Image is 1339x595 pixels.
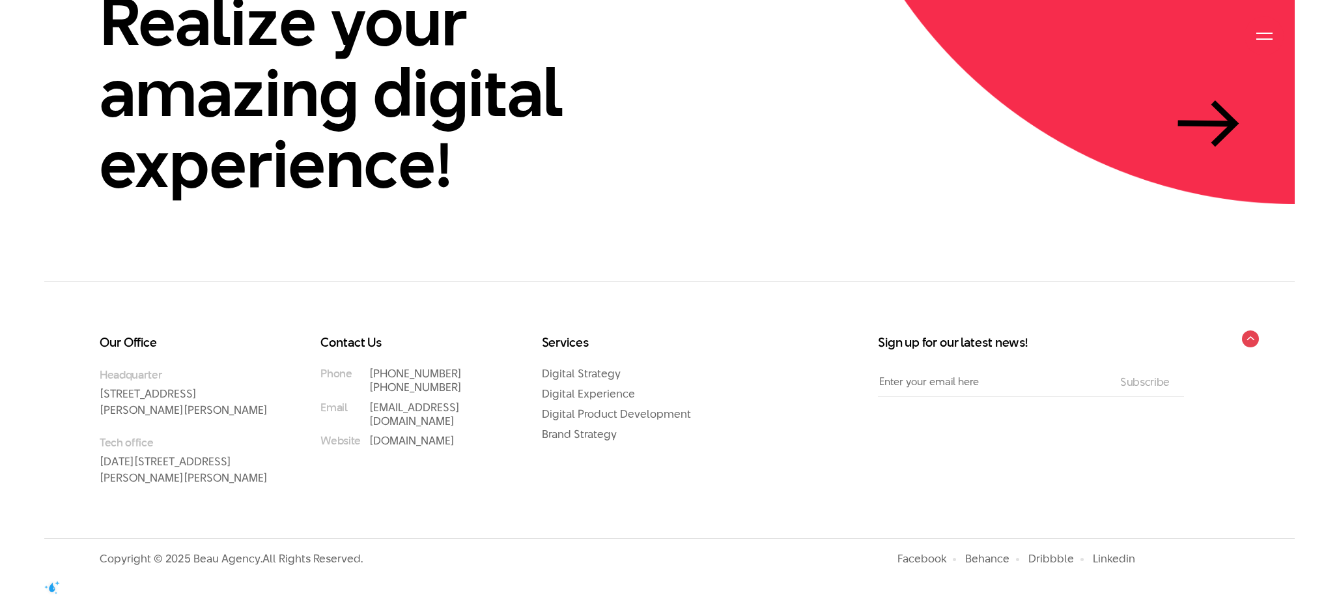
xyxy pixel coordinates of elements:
[320,434,361,448] small: Website
[320,367,352,381] small: Phone
[100,367,268,383] small: Headquarter
[542,426,617,442] a: Brand Strategy
[542,366,621,381] a: Digital Strategy
[369,399,460,429] a: [EMAIL_ADDRESS][DOMAIN_NAME]
[100,367,268,418] p: [STREET_ADDRESS][PERSON_NAME][PERSON_NAME]
[542,406,691,422] a: Digital Product Development
[542,386,635,401] a: Digital Experience
[100,435,268,486] p: [DATE][STREET_ADDRESS][PERSON_NAME][PERSON_NAME]
[369,366,462,381] a: [PHONE_NUMBER]
[369,433,455,448] a: [DOMAIN_NAME]
[1116,376,1174,388] input: Subscribe
[320,336,489,349] h3: Contact Us
[320,401,347,414] small: Email
[100,435,268,450] small: Tech office
[897,551,946,566] a: Facebook
[369,379,462,395] a: [PHONE_NUMBER]
[1093,551,1135,566] a: Linkedin
[878,367,1106,396] input: Enter your email here
[100,336,268,349] h3: Our Office
[100,552,363,566] p: Copyright © 2025 Beau Agency. All Rights Reserved.
[542,336,711,349] h3: Services
[878,336,1184,349] h3: Sign up for our latest news!
[965,551,1009,566] a: Behance
[1028,551,1074,566] a: Dribbble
